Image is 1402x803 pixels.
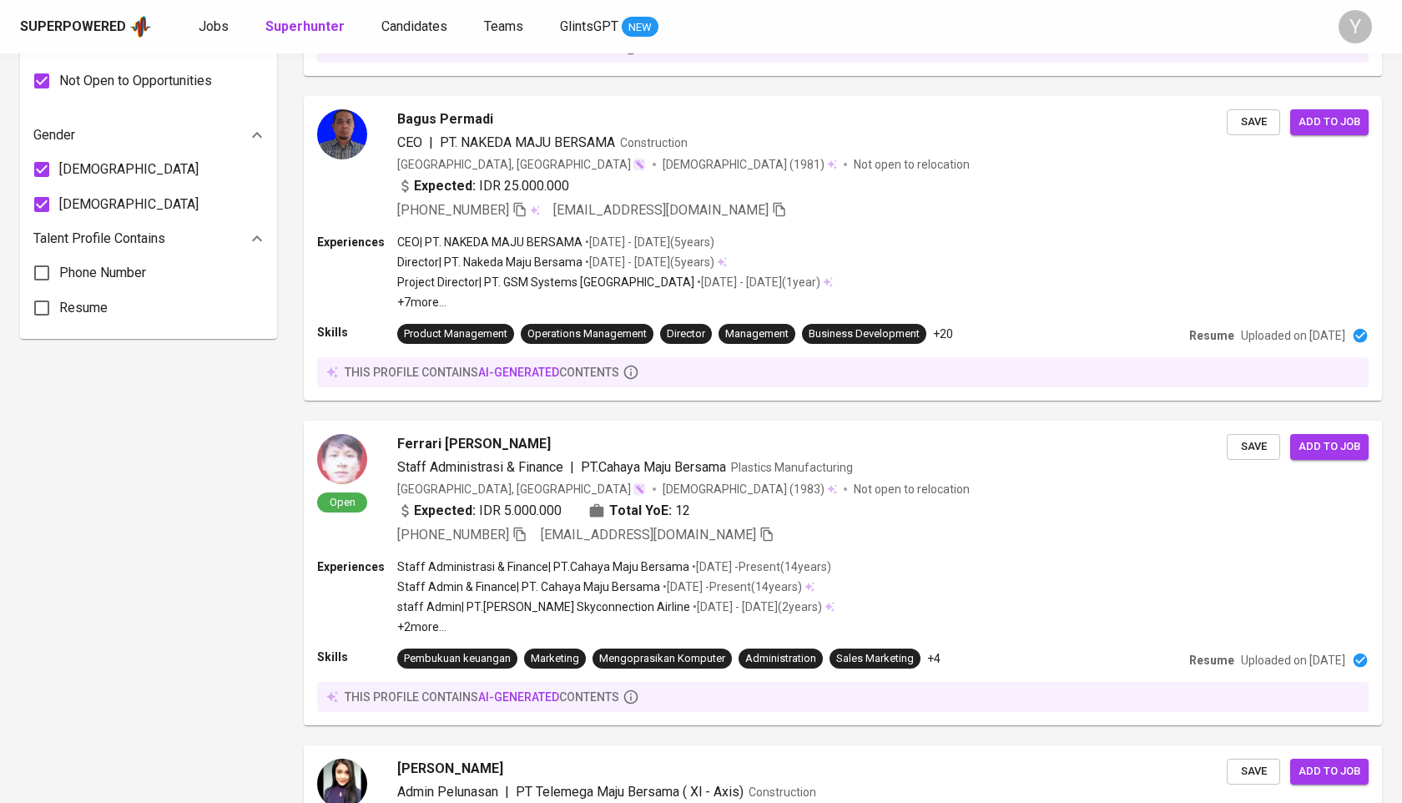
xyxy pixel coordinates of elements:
span: [DEMOGRAPHIC_DATA] [663,156,789,173]
span: NEW [622,19,658,36]
button: Add to job [1290,759,1369,785]
div: Superpowered [20,18,126,37]
span: | [429,133,433,153]
span: Open [323,495,362,509]
p: Resume [1189,652,1234,669]
div: (1981) [663,156,837,173]
a: Superhunter [265,17,348,38]
div: Management [725,326,789,342]
span: PT. NAKEDA MAJU BERSAMA [440,134,615,150]
p: this profile contains contents [345,689,619,705]
p: Talent Profile Contains [33,229,165,249]
div: [GEOGRAPHIC_DATA], [GEOGRAPHIC_DATA] [397,481,646,497]
img: magic_wand.svg [633,482,646,496]
a: Bagus PermadiCEO|PT. NAKEDA MAJU BERSAMAConstruction[GEOGRAPHIC_DATA], [GEOGRAPHIC_DATA][DEMOGRAP... [304,96,1382,401]
p: Skills [317,649,397,665]
span: Add to job [1299,113,1360,132]
a: OpenFerrari [PERSON_NAME]Staff Administrasi & Finance|PT.Cahaya Maju BersamaPlastics Manufacturin... [304,421,1382,725]
b: Total YoE: [609,501,672,521]
button: Add to job [1290,109,1369,135]
p: • [DATE] - [DATE] ( 5 years ) [582,234,714,250]
span: [DEMOGRAPHIC_DATA] [59,194,199,215]
div: Sales Marketing [836,651,914,667]
span: Resume [59,298,108,318]
span: Admin Pelunasan [397,784,498,800]
p: Resume [1189,327,1234,344]
div: Director [667,326,705,342]
p: Uploaded on [DATE] [1241,652,1345,669]
span: Construction [749,785,816,799]
span: Teams [484,18,523,34]
p: Experiences [317,558,397,575]
img: cb73aadd090683074052106ff462ee5e.png [317,109,367,159]
p: Uploaded on [DATE] [1241,327,1345,344]
span: [EMAIL_ADDRESS][DOMAIN_NAME] [541,527,756,543]
span: [PERSON_NAME] [397,759,503,779]
p: +4 [927,650,941,667]
p: • [DATE] - [DATE] ( 2 years ) [690,598,822,615]
b: Superhunter [265,18,345,34]
span: [PHONE_NUMBER] [397,527,509,543]
p: • [DATE] - [DATE] ( 5 years ) [582,254,714,270]
span: CEO [397,134,422,150]
span: Staff Administrasi & Finance [397,459,563,475]
span: Plastics Manufacturing [731,461,853,474]
span: | [570,457,574,477]
a: Teams [484,17,527,38]
div: (1983) [663,481,837,497]
span: Jobs [199,18,229,34]
button: Save [1227,109,1280,135]
span: AI-generated [478,41,559,54]
span: [DEMOGRAPHIC_DATA] [59,159,199,179]
span: AI-generated [478,366,559,379]
p: staff Admin | PT.[PERSON_NAME] Skyconnection Airline [397,598,690,615]
button: Save [1227,759,1280,785]
span: [PHONE_NUMBER] [397,202,509,218]
span: Bagus Permadi [397,109,493,129]
span: AI-generated [478,690,559,704]
span: Construction [620,136,688,149]
a: Jobs [199,17,232,38]
p: +2 more ... [397,619,835,635]
p: Staff Admin & Finance | PT. Cahaya Maju Bersama [397,578,660,595]
button: Add to job [1290,434,1369,460]
span: Save [1235,437,1272,457]
p: +20 [933,326,953,342]
span: [DEMOGRAPHIC_DATA] [663,481,789,497]
img: app logo [129,14,152,39]
div: Operations Management [527,326,647,342]
p: • [DATE] - [DATE] ( 1 year ) [694,274,820,290]
p: Director | PT. Nakeda Maju Bersama [397,254,582,270]
b: Expected: [414,501,476,521]
span: [EMAIL_ADDRESS][DOMAIN_NAME] [553,202,769,218]
a: Candidates [381,17,451,38]
p: +7 more ... [397,294,833,311]
b: Expected: [414,176,476,196]
div: Gender [33,119,264,152]
div: Business Development [809,326,920,342]
span: PT Telemega Maju Bersama ( Xl - Axis) [516,784,744,800]
p: Not open to relocation [854,156,970,173]
div: Y [1339,10,1372,43]
span: Not Open to Opportunities [59,71,212,91]
p: Experiences [317,234,397,250]
span: Add to job [1299,437,1360,457]
span: Save [1235,762,1272,781]
p: Project Director | PT. GSM Systems [GEOGRAPHIC_DATA] [397,274,694,290]
span: | [505,782,509,802]
p: Skills [317,324,397,341]
span: PT.Cahaya Maju Bersama [581,459,726,475]
a: Superpoweredapp logo [20,14,152,39]
p: Staff Administrasi & Finance | PT.Cahaya Maju Bersama [397,558,689,575]
p: Not open to relocation [854,481,970,497]
div: IDR 25.000.000 [397,176,569,196]
span: Save [1235,113,1272,132]
div: Talent Profile Contains [33,222,264,255]
p: • [DATE] - Present ( 14 years ) [660,578,802,595]
div: Pembukuan keuangan [404,651,511,667]
span: 12 [675,501,690,521]
p: CEO | PT. NAKEDA MAJU BERSAMA [397,234,582,250]
p: Gender [33,125,75,145]
img: magic_wand.svg [633,158,646,171]
div: IDR 5.000.000 [397,501,562,521]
